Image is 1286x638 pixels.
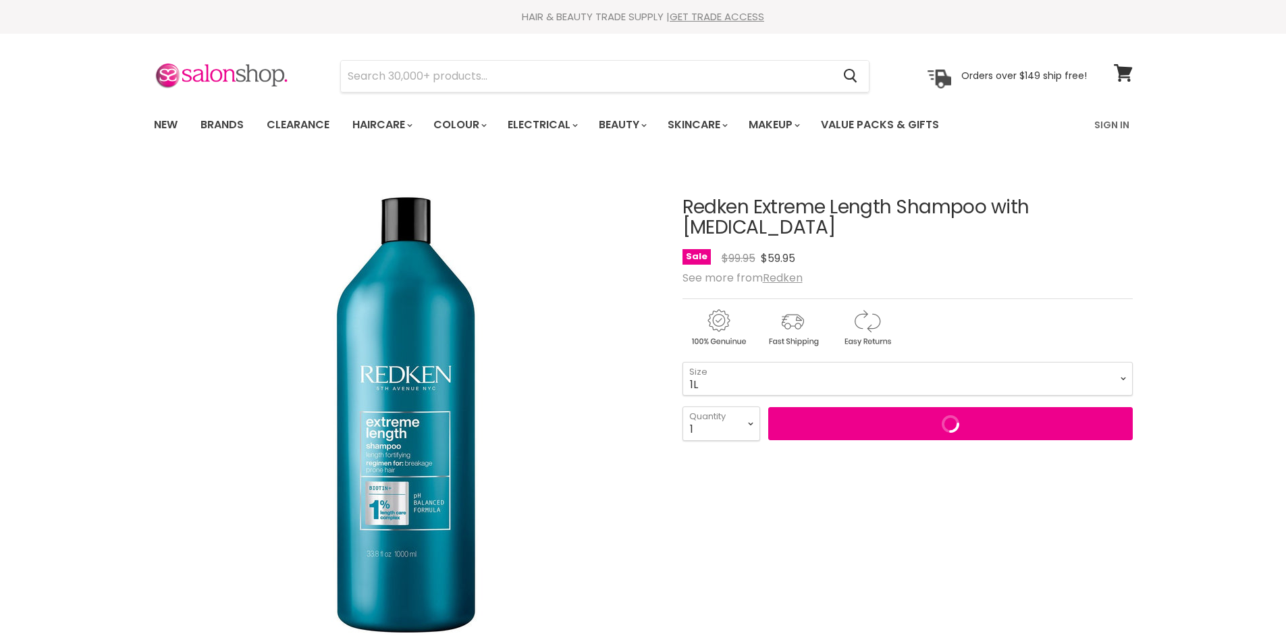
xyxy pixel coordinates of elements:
[423,111,495,139] a: Colour
[498,111,586,139] a: Electrical
[342,111,421,139] a: Haircare
[761,250,795,266] span: $59.95
[682,270,803,286] span: See more from
[144,105,1018,144] ul: Main menu
[682,406,760,440] select: Quantity
[1086,111,1137,139] a: Sign In
[682,197,1133,239] h1: Redken Extreme Length Shampoo with [MEDICAL_DATA]
[763,270,803,286] a: Redken
[961,70,1087,82] p: Orders over $149 ship free!
[833,61,869,92] button: Search
[831,307,903,348] img: returns.gif
[658,111,736,139] a: Skincare
[757,307,828,348] img: shipping.gif
[682,307,754,348] img: genuine.gif
[739,111,808,139] a: Makeup
[190,111,254,139] a: Brands
[341,61,833,92] input: Search
[722,250,755,266] span: $99.95
[811,111,949,139] a: Value Packs & Gifts
[682,249,711,265] span: Sale
[137,10,1150,24] div: HAIR & BEAUTY TRADE SUPPLY |
[257,111,340,139] a: Clearance
[144,111,188,139] a: New
[340,60,869,92] form: Product
[137,105,1150,144] nav: Main
[670,9,764,24] a: GET TRADE ACCESS
[589,111,655,139] a: Beauty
